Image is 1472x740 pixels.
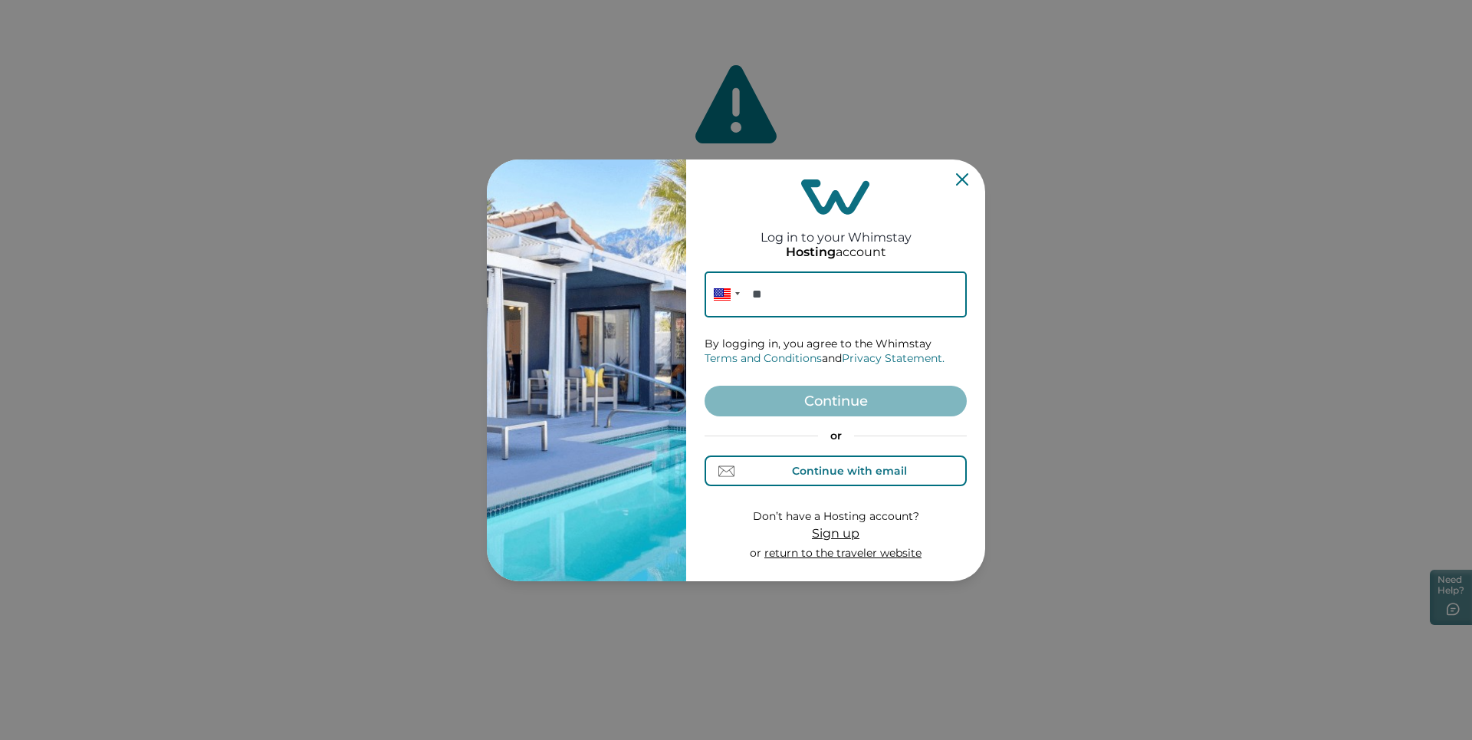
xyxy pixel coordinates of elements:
span: Sign up [812,526,859,541]
p: Hosting [786,245,836,260]
a: return to the traveler website [764,546,922,560]
button: Close [956,173,968,186]
p: account [786,245,886,260]
a: Privacy Statement. [842,351,945,365]
img: auth-banner [487,160,686,581]
p: Don’t have a Hosting account? [750,509,922,525]
a: Terms and Conditions [705,351,822,365]
div: Continue with email [792,465,907,477]
button: Continue [705,386,967,416]
div: United States: + 1 [705,271,744,317]
p: By logging in, you agree to the Whimstay and [705,337,967,367]
img: login-logo [801,179,870,215]
h2: Log in to your Whimstay [761,215,912,245]
p: or [705,429,967,444]
p: or [750,546,922,561]
button: Continue with email [705,456,967,486]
